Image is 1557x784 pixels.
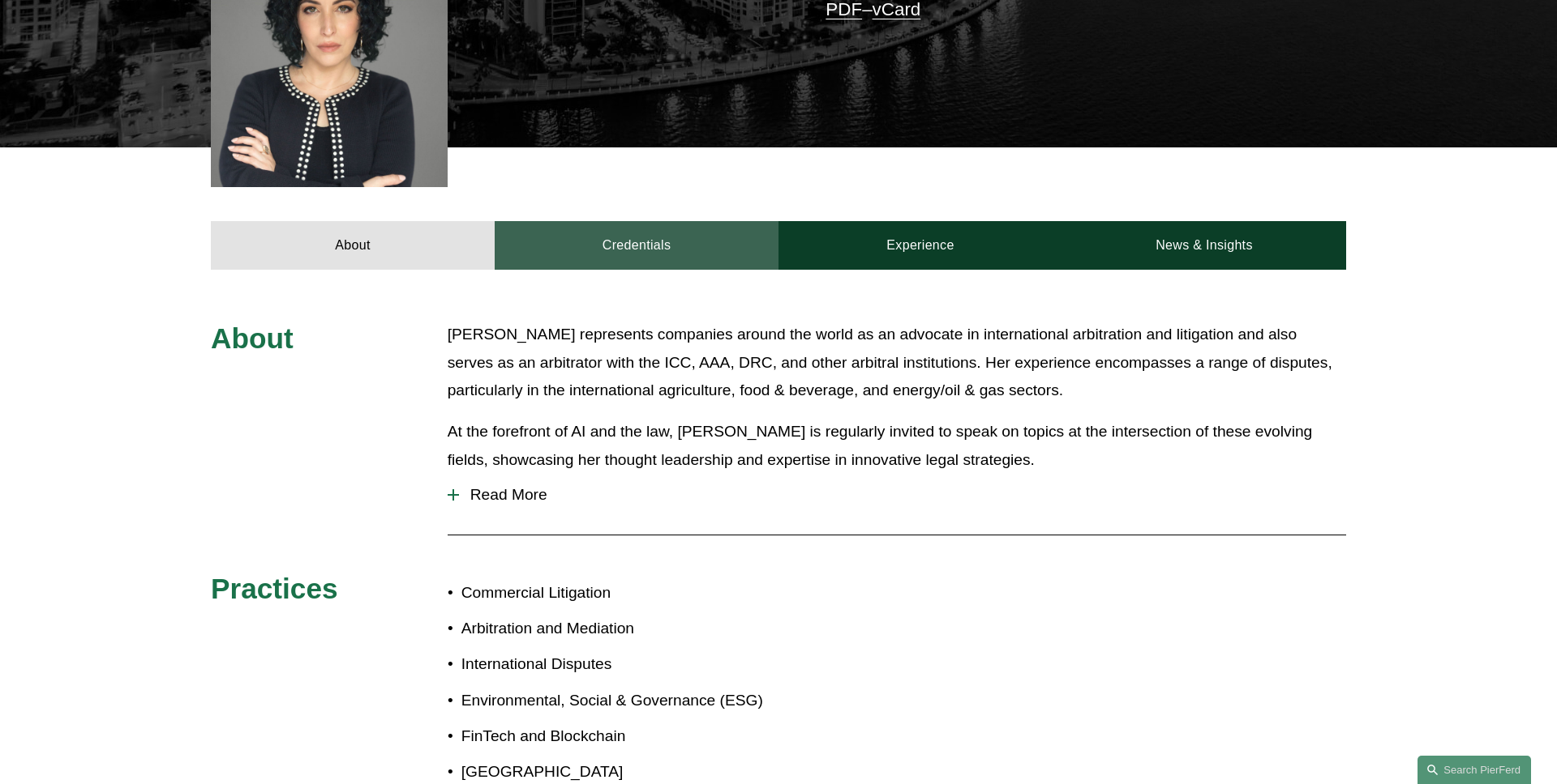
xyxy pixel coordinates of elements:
p: Commercial Litigation [461,579,778,607]
p: Environmental, Social & Governance (ESG) [461,687,778,715]
a: Experience [778,221,1062,270]
a: Search this site [1418,756,1531,784]
p: Arbitration and Mediation [461,615,778,643]
p: [PERSON_NAME] represents companies around the world as an advocate in international arbitration a... [448,321,1346,405]
p: FinTech and Blockchain [461,722,778,751]
span: Read More [459,486,1346,504]
a: About [211,221,495,270]
span: Practices [211,573,338,604]
a: Credentials [495,221,778,270]
p: At the forefront of AI and the law, [PERSON_NAME] is regularly invited to speak on topics at the ... [448,418,1346,474]
p: International Disputes [461,650,778,679]
button: Read More [448,474,1346,516]
span: About [211,322,294,354]
a: News & Insights [1062,221,1346,270]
